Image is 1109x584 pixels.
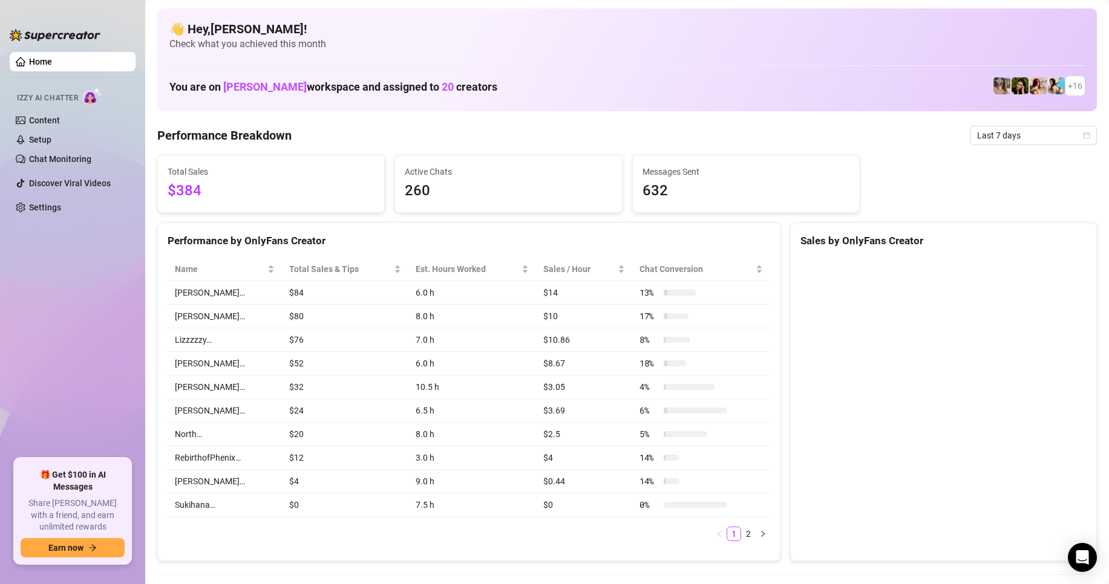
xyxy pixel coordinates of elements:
[408,281,536,305] td: 6.0 h
[536,352,632,375] td: $8.67
[168,446,282,470] td: RebirthofPhenix…
[223,80,307,93] span: [PERSON_NAME]
[282,446,408,470] td: $12
[169,21,1085,37] h4: 👋 Hey, [PERSON_NAME] !
[21,538,125,557] button: Earn nowarrow-right
[282,258,408,281] th: Total Sales & Tips
[416,262,519,276] div: Est. Hours Worked
[640,475,659,488] span: 14 %
[168,399,282,423] td: [PERSON_NAME]…
[408,470,536,493] td: 9.0 h
[643,180,849,203] span: 632
[742,527,755,540] a: 2
[21,498,125,533] span: Share [PERSON_NAME] with a friend, and earn unlimited rewards
[21,469,125,493] span: 🎁 Get $100 in AI Messages
[536,328,632,352] td: $10.86
[640,404,659,417] span: 6 %
[29,154,91,164] a: Chat Monitoring
[405,180,612,203] span: 260
[282,328,408,352] td: $76
[643,165,849,178] span: Messages Sent
[1068,79,1082,92] span: + 16
[168,423,282,446] td: North…
[29,115,60,125] a: Content
[168,305,282,328] td: [PERSON_NAME]…
[168,233,770,249] div: Performance by OnlyFans Creator
[168,328,282,352] td: Lizzzzzy…
[168,352,282,375] td: [PERSON_NAME]…
[168,470,282,493] td: [PERSON_NAME]…
[408,328,536,352] td: 7.0 h
[756,527,770,541] button: right
[1030,77,1047,94] img: North (@northnattfree)
[993,77,1010,94] img: emilylou (@emilyylouu)
[168,281,282,305] td: [PERSON_NAME]…
[168,258,282,281] th: Name
[282,399,408,423] td: $24
[640,427,659,441] span: 5 %
[29,57,52,67] a: Home
[640,451,659,464] span: 14 %
[29,178,111,188] a: Discover Viral Videos
[1068,543,1097,572] div: Open Intercom Messenger
[716,530,723,537] span: left
[282,493,408,517] td: $0
[536,470,632,493] td: $0.44
[759,530,767,537] span: right
[536,258,632,281] th: Sales / Hour
[408,493,536,517] td: 7.5 h
[536,375,632,399] td: $3.05
[168,180,375,203] span: $384
[640,380,659,394] span: 4 %
[168,375,282,399] td: [PERSON_NAME]…
[640,333,659,346] span: 8 %
[536,423,632,446] td: $2.5
[800,233,1087,249] div: Sales by OnlyFans Creator
[536,446,632,470] td: $4
[282,305,408,328] td: $80
[536,305,632,328] td: $10
[712,527,727,541] li: Previous Page
[157,127,292,144] h4: Performance Breakdown
[405,165,612,178] span: Active Chats
[29,135,51,144] a: Setup
[408,423,536,446] td: 8.0 h
[282,352,408,375] td: $52
[10,29,100,41] img: logo-BBDzfeDw.svg
[175,262,265,276] span: Name
[17,92,78,104] span: Izzy AI Chatter
[727,527,741,540] a: 1
[282,423,408,446] td: $20
[536,493,632,517] td: $0
[756,527,770,541] li: Next Page
[640,286,659,299] span: 13 %
[48,543,83,553] span: Earn now
[741,527,756,541] li: 2
[536,281,632,305] td: $14
[168,165,375,178] span: Total Sales
[289,262,391,276] span: Total Sales & Tips
[282,375,408,399] td: $32
[282,470,408,493] td: $4
[408,399,536,423] td: 6.5 h
[727,527,741,541] li: 1
[536,399,632,423] td: $3.69
[977,126,1090,144] span: Last 7 days
[408,352,536,375] td: 6.0 h
[88,543,97,552] span: arrow-right
[408,446,536,470] td: 3.0 h
[1048,77,1065,94] img: North (@northnattvip)
[1083,132,1090,139] span: calendar
[640,357,659,370] span: 18 %
[168,493,282,517] td: Sukihana…
[632,258,770,281] th: Chat Conversion
[442,80,454,93] span: 20
[83,88,102,105] img: AI Chatter
[543,262,615,276] span: Sales / Hour
[1012,77,1029,94] img: playfuldimples (@playfuldimples)
[712,527,727,541] button: left
[282,281,408,305] td: $84
[29,203,61,212] a: Settings
[640,498,659,511] span: 0 %
[408,375,536,399] td: 10.5 h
